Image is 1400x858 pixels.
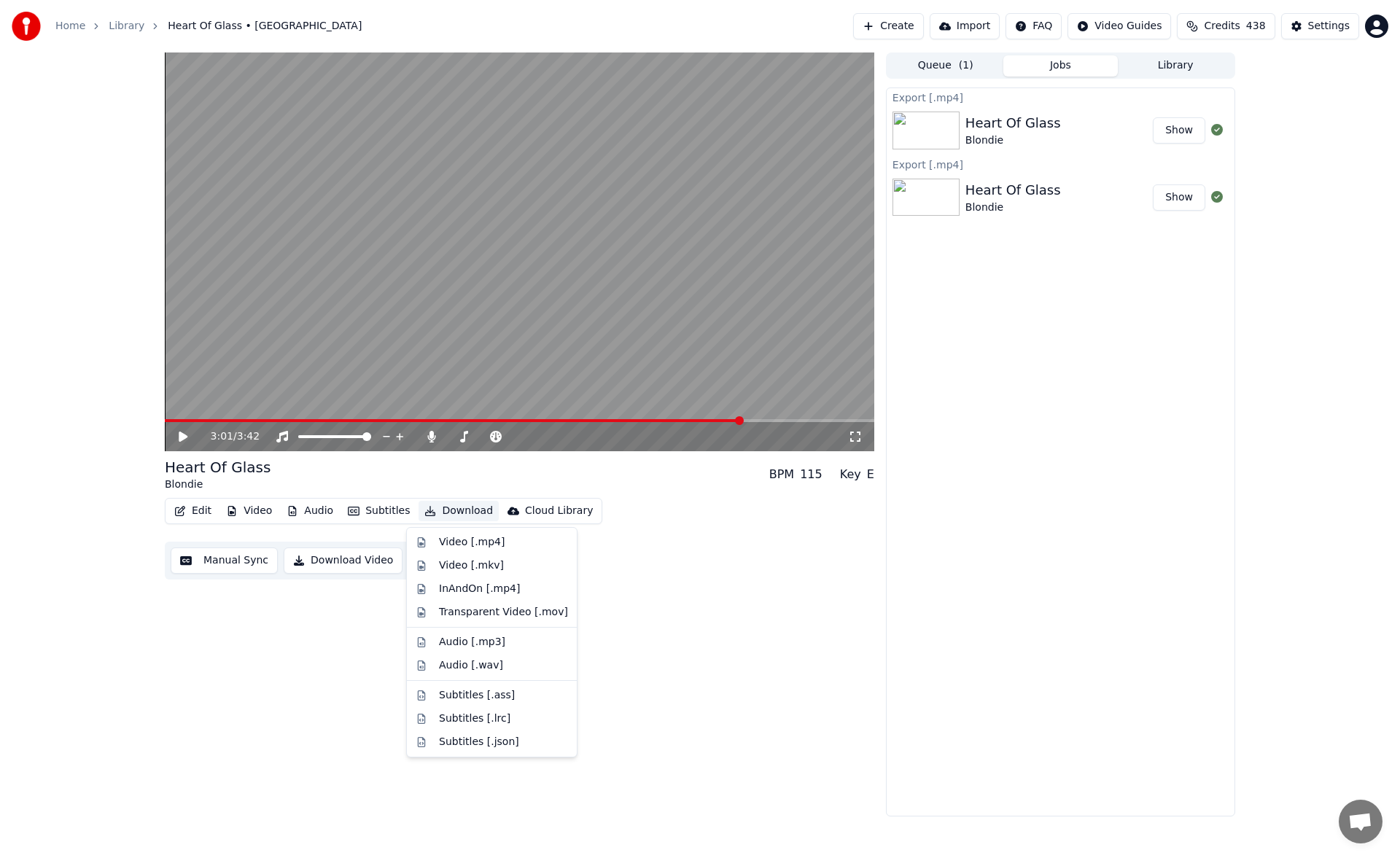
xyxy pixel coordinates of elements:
button: Create [853,13,924,39]
button: Download [419,501,499,521]
a: Open chat [1339,800,1382,843]
span: 3:01 [211,429,233,444]
div: Heart Of Glass [965,113,1061,133]
div: Heart Of Glass [965,180,1061,200]
button: Manual Sync [171,547,278,574]
div: Settings [1308,19,1350,34]
div: Cloud Library [525,504,593,518]
button: Video Guides [1067,13,1171,39]
div: Transparent Video [.mov] [439,605,568,620]
div: Key [840,466,861,483]
button: Show [1153,184,1205,211]
div: InAndOn [.mp4] [439,582,521,596]
a: Library [109,19,144,34]
button: Credits438 [1177,13,1275,39]
button: Queue [888,55,1003,77]
button: Jobs [1003,55,1119,77]
div: Heart Of Glass [165,457,271,477]
span: ( 1 ) [959,58,973,73]
button: Settings [1281,13,1359,39]
button: Subtitles [342,501,416,521]
div: Subtitles [.lrc] [439,711,510,726]
button: FAQ [1006,13,1062,39]
div: Subtitles [.json] [439,735,519,749]
button: Download Video [284,547,402,574]
span: 438 [1246,19,1266,34]
button: Import [930,13,1000,39]
div: Video [.mkv] [439,558,504,573]
div: 115 [800,466,822,483]
button: Video [220,501,278,521]
div: Blondie [165,477,271,492]
button: Library [1118,55,1233,77]
nav: breadcrumb [55,19,362,34]
div: BPM [769,466,794,483]
img: youka [12,12,41,41]
div: Blondie [965,133,1061,148]
div: Blondie [965,200,1061,215]
div: Subtitles [.ass] [439,688,515,703]
button: Show [1153,117,1205,144]
div: Video [.mp4] [439,535,505,550]
a: Home [55,19,85,34]
span: 3:42 [237,429,260,444]
span: Credits [1204,19,1240,34]
span: Heart Of Glass • [GEOGRAPHIC_DATA] [168,19,362,34]
div: Export [.mp4] [887,88,1234,106]
div: E [867,466,874,483]
div: Audio [.wav] [439,658,503,673]
div: / [211,429,246,444]
button: Edit [168,501,217,521]
div: Audio [.mp3] [439,635,505,650]
div: Export [.mp4] [887,155,1234,173]
button: Audio [281,501,339,521]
